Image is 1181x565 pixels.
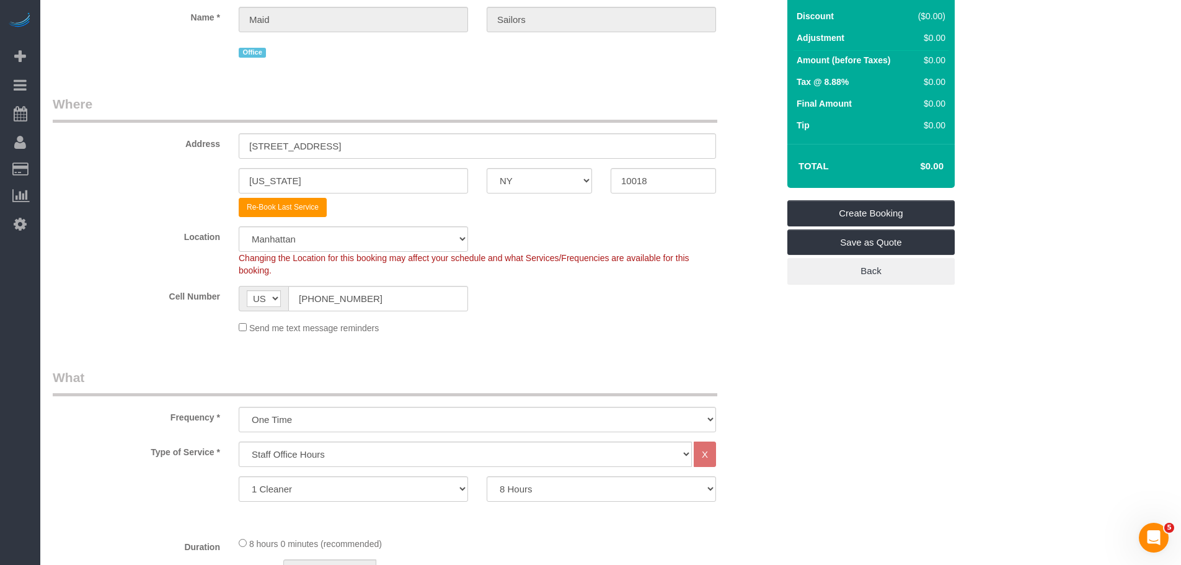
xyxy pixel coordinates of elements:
img: Automaid Logo [7,12,32,30]
span: 8 hours 0 minutes (recommended) [249,539,382,549]
span: Changing the Location for this booking may affect your schedule and what Services/Frequencies are... [239,253,689,275]
label: Amount (before Taxes) [797,54,890,66]
a: Save as Quote [787,229,955,256]
div: $0.00 [913,32,945,44]
a: Back [787,258,955,284]
label: Name * [43,7,229,24]
label: Tip [797,119,810,131]
legend: What [53,368,717,396]
label: Tax @ 8.88% [797,76,849,88]
span: Office [239,48,266,58]
button: Re-Book Last Service [239,198,327,217]
label: Cell Number [43,286,229,303]
label: Frequency * [43,407,229,424]
span: 5 [1164,523,1174,533]
div: $0.00 [913,97,945,110]
div: ($0.00) [913,10,945,22]
input: Zip Code [611,168,716,194]
span: Send me text message reminders [249,323,379,333]
label: Adjustment [797,32,844,44]
input: Cell Number [288,286,468,311]
label: Final Amount [797,97,852,110]
a: Create Booking [787,200,955,226]
div: $0.00 [913,76,945,88]
label: Location [43,226,229,243]
label: Address [43,133,229,150]
strong: Total [798,161,829,171]
label: Discount [797,10,834,22]
div: $0.00 [913,119,945,131]
input: Last Name [487,7,716,32]
h4: $0.00 [883,161,944,172]
input: First Name [239,7,468,32]
iframe: Intercom live chat [1139,523,1169,553]
label: Duration [43,536,229,553]
legend: Where [53,95,717,123]
label: Type of Service * [43,442,229,458]
div: $0.00 [913,54,945,66]
input: City [239,168,468,194]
